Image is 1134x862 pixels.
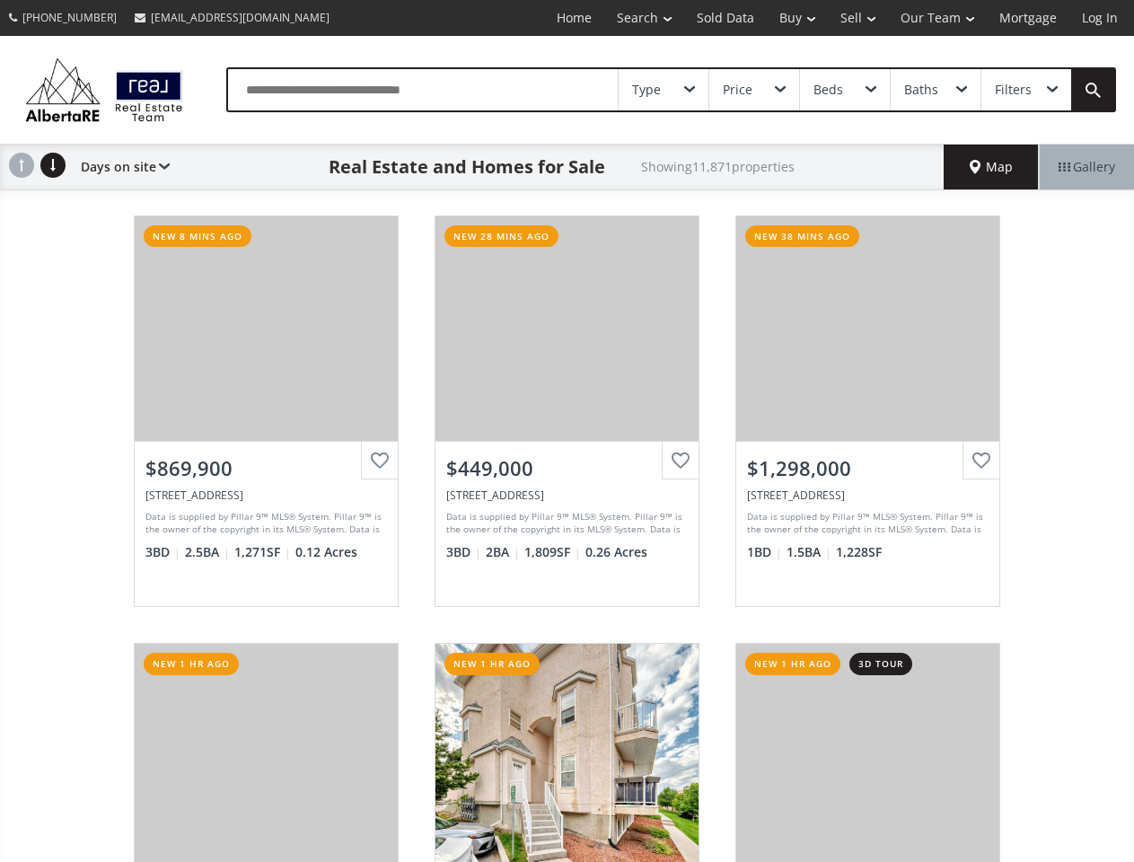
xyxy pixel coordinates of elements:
div: Price [723,84,752,96]
div: Data is supplied by Pillar 9™ MLS® System. Pillar 9™ is the owner of the copyright in its MLS® Sy... [145,510,382,537]
span: [PHONE_NUMBER] [22,10,117,25]
div: Days on site [72,145,170,189]
div: Data is supplied by Pillar 9™ MLS® System. Pillar 9™ is the owner of the copyright in its MLS® Sy... [747,510,984,537]
span: 2.5 BA [185,543,230,561]
div: Beds [813,84,843,96]
div: $869,900 [145,454,387,482]
div: Baths [904,84,938,96]
h2: Showing 11,871 properties [641,160,795,173]
span: [EMAIL_ADDRESS][DOMAIN_NAME] [151,10,330,25]
div: $449,000 [446,454,688,482]
img: Logo [18,54,190,126]
div: Type [632,84,661,96]
span: 1,228 SF [836,543,882,561]
a: new 28 mins ago$449,000[STREET_ADDRESS]Data is supplied by Pillar 9™ MLS® System. Pillar 9™ is th... [417,198,717,625]
div: Map [944,145,1039,189]
span: 1,271 SF [234,543,291,561]
div: $1,298,000 [747,454,989,482]
div: Gallery [1039,145,1134,189]
a: new 38 mins ago$1,298,000[STREET_ADDRESS]Data is supplied by Pillar 9™ MLS® System. Pillar 9™ is ... [717,198,1018,625]
span: Gallery [1059,158,1115,176]
div: Data is supplied by Pillar 9™ MLS® System. Pillar 9™ is the owner of the copyright in its MLS® Sy... [446,510,683,537]
div: 237 53 Avenue East, Claresholm, AB T0L 0T0 [446,488,688,503]
div: Filters [995,84,1032,96]
span: 1,809 SF [524,543,581,561]
span: 3 BD [446,543,481,561]
span: 2 BA [486,543,520,561]
span: 1 BD [747,543,782,561]
span: 0.12 Acres [295,543,357,561]
a: new 8 mins ago$869,900[STREET_ADDRESS]Data is supplied by Pillar 9™ MLS® System. Pillar 9™ is the... [116,198,417,625]
h1: Real Estate and Homes for Sale [329,154,605,180]
span: 3 BD [145,543,180,561]
span: Map [970,158,1013,176]
div: 7707 67 Avenue NW, Calgary, AB T3B 4P2 [145,488,387,503]
div: 135 26 Avenue SW #310, Calgary, AB T2S 0M2 [747,488,989,503]
span: 1.5 BA [787,543,831,561]
span: 0.26 Acres [585,543,647,561]
a: [EMAIL_ADDRESS][DOMAIN_NAME] [126,1,338,34]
